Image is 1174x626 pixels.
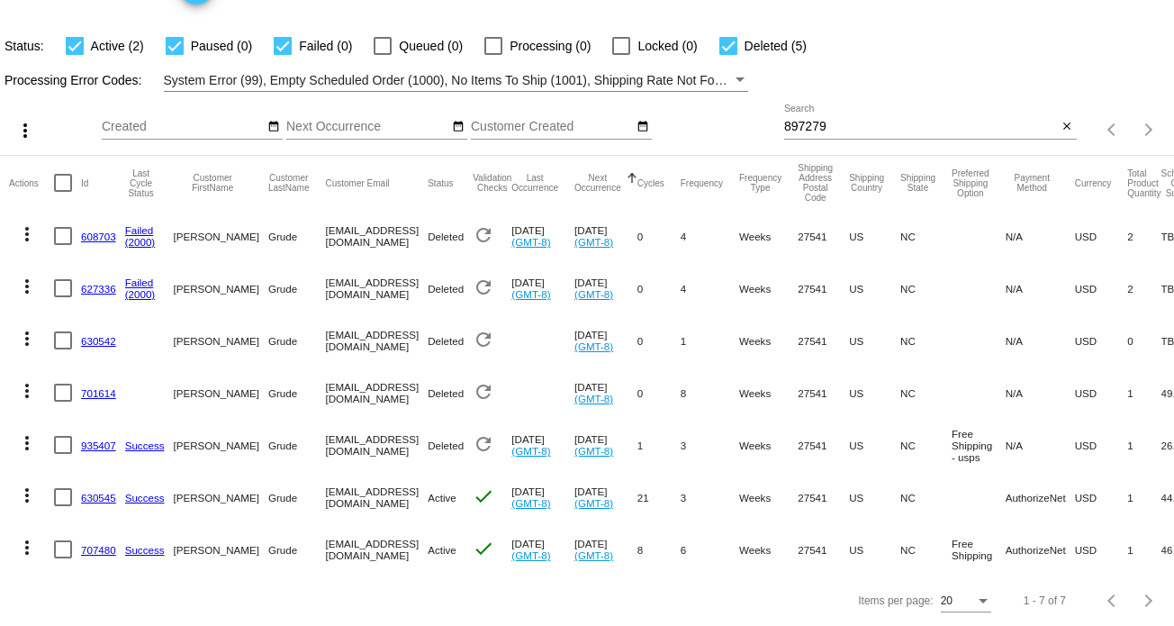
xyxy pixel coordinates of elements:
[16,276,38,297] mat-icon: more_vert
[268,367,326,419] mat-cell: Grude
[1131,112,1167,148] button: Next page
[191,35,252,57] span: Paused (0)
[574,549,613,561] a: (GMT-8)
[511,210,574,262] mat-cell: [DATE]
[325,210,428,262] mat-cell: [EMAIL_ADDRESS][DOMAIN_NAME]
[681,367,739,419] mat-cell: 8
[784,120,1058,134] input: Search
[574,262,637,314] mat-cell: [DATE]
[125,288,156,300] a: (2000)
[574,471,637,523] mat-cell: [DATE]
[858,594,933,607] div: Items per page:
[299,35,352,57] span: Failed (0)
[473,329,494,350] mat-icon: refresh
[510,35,591,57] span: Processing (0)
[637,210,681,262] mat-cell: 0
[637,120,649,134] mat-icon: date_range
[16,223,38,245] mat-icon: more_vert
[267,120,280,134] mat-icon: date_range
[1006,367,1075,419] mat-cell: N/A
[81,440,116,451] a: 935407
[1024,594,1066,607] div: 1 - 7 of 7
[14,120,36,141] mat-icon: more_vert
[473,224,494,246] mat-icon: refresh
[325,419,428,471] mat-cell: [EMAIL_ADDRESS][DOMAIN_NAME]
[1006,523,1075,576] mat-cell: AuthorizeNet
[473,277,494,298] mat-icon: refresh
[325,471,428,523] mat-cell: [EMAIL_ADDRESS][DOMAIN_NAME]
[399,35,463,57] span: Queued (0)
[511,549,550,561] a: (GMT-8)
[1006,262,1075,314] mat-cell: N/A
[1006,210,1075,262] mat-cell: N/A
[164,69,749,92] mat-select: Filter by Processing Error Codes
[574,419,637,471] mat-cell: [DATE]
[428,231,464,242] span: Deleted
[16,432,38,454] mat-icon: more_vert
[268,314,326,367] mat-cell: Grude
[798,523,849,576] mat-cell: 27541
[428,283,464,295] span: Deleted
[325,177,389,188] button: Change sorting for CustomerEmail
[174,210,268,262] mat-cell: [PERSON_NAME]
[511,471,574,523] mat-cell: [DATE]
[637,177,664,188] button: Change sorting for Cycles
[849,314,900,367] mat-cell: US
[268,471,326,523] mat-cell: Grude
[286,120,448,134] input: Next Occurrence
[1127,523,1160,576] mat-cell: 1
[511,262,574,314] mat-cell: [DATE]
[511,288,550,300] a: (GMT-8)
[798,419,849,471] mat-cell: 27541
[125,224,154,236] a: Failed
[16,328,38,349] mat-icon: more_vert
[739,314,798,367] mat-cell: Weeks
[428,335,464,347] span: Deleted
[16,537,38,558] mat-icon: more_vert
[849,419,900,471] mat-cell: US
[637,314,681,367] mat-cell: 0
[325,367,428,419] mat-cell: [EMAIL_ADDRESS][DOMAIN_NAME]
[428,440,464,451] span: Deleted
[1075,419,1128,471] mat-cell: USD
[574,523,637,576] mat-cell: [DATE]
[849,262,900,314] mat-cell: US
[574,340,613,352] a: (GMT-8)
[1095,112,1131,148] button: Previous page
[268,523,326,576] mat-cell: Grude
[681,523,739,576] mat-cell: 6
[739,419,798,471] mat-cell: Weeks
[174,314,268,367] mat-cell: [PERSON_NAME]
[473,433,494,455] mat-icon: refresh
[574,236,613,248] a: (GMT-8)
[739,367,798,419] mat-cell: Weeks
[125,440,165,451] a: Success
[574,288,613,300] a: (GMT-8)
[16,380,38,402] mat-icon: more_vert
[849,210,900,262] mat-cell: US
[125,277,154,288] a: Failed
[81,177,88,188] button: Change sorting for Id
[452,120,465,134] mat-icon: date_range
[81,492,116,504] a: 630545
[745,35,807,57] span: Deleted (5)
[428,177,453,188] button: Change sorting for Status
[681,177,723,188] button: Change sorting for Frequency
[473,538,494,559] mat-icon: check
[1006,173,1059,193] button: Change sorting for PaymentMethod.Type
[798,471,849,523] mat-cell: 27541
[798,262,849,314] mat-cell: 27541
[9,156,54,210] mat-header-cell: Actions
[900,314,952,367] mat-cell: NC
[952,523,1006,576] mat-cell: Free Shipping
[81,231,116,242] a: 608703
[268,210,326,262] mat-cell: Grude
[1127,314,1160,367] mat-cell: 0
[428,387,464,399] span: Deleted
[739,262,798,314] mat-cell: Weeks
[1127,156,1160,210] mat-header-cell: Total Product Quantity
[798,210,849,262] mat-cell: 27541
[81,387,116,399] a: 701614
[511,497,550,509] a: (GMT-8)
[900,210,952,262] mat-cell: NC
